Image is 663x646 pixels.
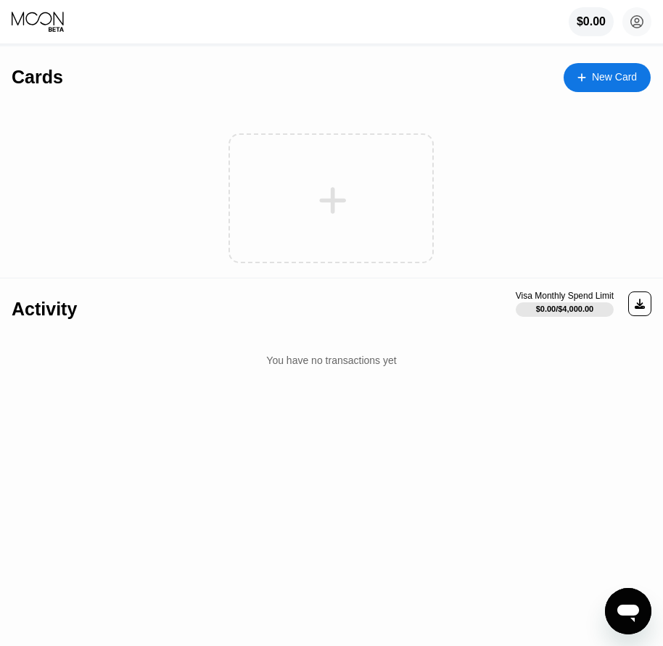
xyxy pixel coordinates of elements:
[12,299,77,320] div: Activity
[577,15,606,28] div: $0.00
[12,340,651,381] div: You have no transactions yet
[516,291,614,317] div: Visa Monthly Spend Limit$0.00/$4,000.00
[592,71,637,83] div: New Card
[605,588,651,634] iframe: Button to launch messaging window
[12,67,63,88] div: Cards
[536,305,594,313] div: $0.00 / $4,000.00
[569,7,614,36] div: $0.00
[516,291,614,301] div: Visa Monthly Spend Limit
[564,63,651,92] div: New Card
